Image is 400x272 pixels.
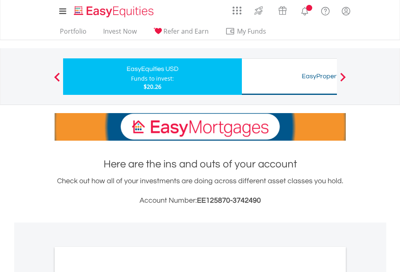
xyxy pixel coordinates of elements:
[336,2,356,20] a: My Profile
[276,4,289,17] img: vouchers-v2.svg
[271,2,294,17] a: Vouchers
[55,176,346,206] div: Check out how all of your investments are doing across different asset classes you hold.
[150,27,212,40] a: Refer and Earn
[252,4,265,17] img: thrive-v2.svg
[233,6,241,15] img: grid-menu-icon.svg
[227,2,247,15] a: AppsGrid
[197,197,261,204] span: EE125870-3742490
[55,157,346,171] h1: Here are the ins and outs of your account
[335,77,351,85] button: Next
[144,83,161,90] span: $20.26
[315,2,336,18] a: FAQ's and Support
[71,2,157,18] a: Home page
[72,5,157,18] img: EasyEquities_Logo.png
[225,26,278,36] span: My Funds
[100,27,140,40] a: Invest Now
[131,75,174,83] div: Funds to invest:
[68,63,237,75] div: EasyEquities USD
[163,27,209,36] span: Refer and Earn
[55,195,346,206] h3: Account Number:
[294,2,315,18] a: Notifications
[57,27,90,40] a: Portfolio
[55,113,346,141] img: EasyMortage Promotion Banner
[49,77,65,85] button: Previous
